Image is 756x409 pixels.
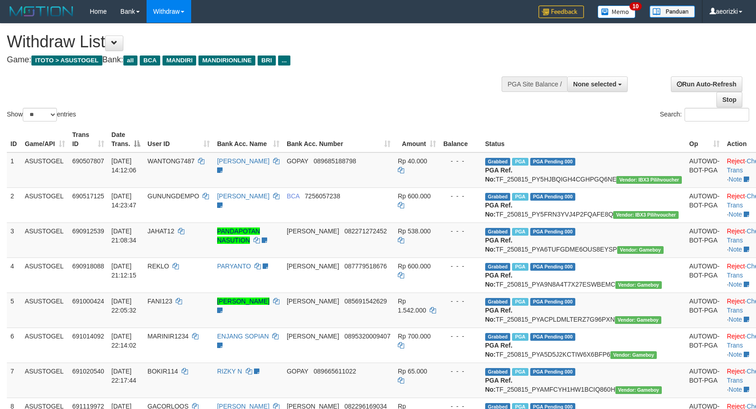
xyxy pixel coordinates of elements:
[482,187,686,222] td: TF_250815_PY5FRN3YVJ4P2FQAFE8Q
[685,363,723,398] td: AUTOWD-BOT-PGA
[727,192,745,200] a: Reject
[482,152,686,188] td: TF_250815_PY5HJBQIGH4CGHPGQ6NE
[147,298,172,305] span: FANI123
[314,368,356,375] span: Copy 089665611022 to clipboard
[530,263,576,271] span: PGA Pending
[512,228,528,236] span: Marked by aeorizki
[485,298,511,306] span: Grabbed
[345,227,387,235] span: Copy 082271272452 to clipboard
[485,333,511,341] span: Grabbed
[398,263,431,270] span: Rp 600.000
[485,202,512,218] b: PGA Ref. No:
[213,126,283,152] th: Bank Acc. Name: activate to sort column ascending
[443,157,478,166] div: - - -
[729,316,742,323] a: Note
[7,258,21,293] td: 4
[287,157,308,165] span: GOPAY
[598,5,636,18] img: Button%20Memo.svg
[443,297,478,306] div: - - -
[123,56,137,66] span: all
[147,368,178,375] span: BOKIR114
[394,126,440,152] th: Amount: activate to sort column ascending
[685,187,723,222] td: AUTOWD-BOT-PGA
[727,333,745,340] a: Reject
[482,222,686,258] td: TF_250815_PYA6TUFGDME6OUS8EYSP
[398,333,431,340] span: Rp 700.000
[443,332,478,341] div: - - -
[7,56,495,65] h4: Game: Bank:
[538,5,584,18] img: Feedback.jpg
[305,192,340,200] span: Copy 7256057238 to clipboard
[217,298,269,305] a: [PERSON_NAME]
[482,258,686,293] td: TF_250815_PYA9N8A4T7X27ESWBEMC
[21,293,69,328] td: ASUSTOGEL
[485,237,512,253] b: PGA Ref. No:
[530,298,576,306] span: PGA Pending
[198,56,255,66] span: MANDIRIONLINE
[485,228,511,236] span: Grabbed
[217,227,260,244] a: PANDAPOTAN NASUTION
[7,108,76,121] label: Show entries
[685,222,723,258] td: AUTOWD-BOT-PGA
[112,192,137,209] span: [DATE] 14:23:47
[283,126,394,152] th: Bank Acc. Number: activate to sort column ascending
[21,258,69,293] td: ASUSTOGEL
[21,222,69,258] td: ASUSTOGEL
[112,227,137,244] span: [DATE] 21:08:34
[147,263,169,270] span: REKLO
[217,263,251,270] a: PARYANTO
[108,126,144,152] th: Date Trans.: activate to sort column descending
[610,351,657,359] span: Vendor URL: https://payment21.1velocity.biz
[629,2,642,10] span: 10
[530,228,576,236] span: PGA Pending
[21,187,69,222] td: ASUSTOGEL
[7,152,21,188] td: 1
[573,81,616,88] span: None selected
[512,298,528,306] span: Marked by aeorizki
[440,126,482,152] th: Balance
[685,108,749,121] input: Search:
[7,33,495,51] h1: Withdraw List
[69,126,108,152] th: Trans ID: activate to sort column ascending
[729,281,742,288] a: Note
[443,262,478,271] div: - - -
[144,126,213,152] th: User ID: activate to sort column ascending
[72,192,104,200] span: 690517125
[443,227,478,236] div: - - -
[530,158,576,166] span: PGA Pending
[502,76,567,92] div: PGA Site Balance /
[443,367,478,376] div: - - -
[482,126,686,152] th: Status
[112,157,137,174] span: [DATE] 14:12:06
[613,211,679,219] span: Vendor URL: https://payment5.1velocity.biz
[7,187,21,222] td: 2
[727,368,745,375] a: Reject
[512,263,528,271] span: Marked by aeorizki
[615,316,661,324] span: Vendor URL: https://payment21.1velocity.biz
[685,258,723,293] td: AUTOWD-BOT-PGA
[443,192,478,201] div: - - -
[482,293,686,328] td: TF_250815_PYACPLDMLTERZ7G96PXN
[685,328,723,363] td: AUTOWD-BOT-PGA
[147,192,199,200] span: GUNUNGDEMPO
[512,193,528,201] span: Marked by aeobayu
[7,328,21,363] td: 6
[512,333,528,341] span: Marked by aeorizki
[287,263,339,270] span: [PERSON_NAME]
[287,192,299,200] span: BCA
[314,157,356,165] span: Copy 089685188798 to clipboard
[727,298,745,305] a: Reject
[217,192,269,200] a: [PERSON_NAME]
[485,377,512,393] b: PGA Ref. No:
[727,263,745,270] a: Reject
[398,298,426,314] span: Rp 1.542.000
[72,333,104,340] span: 691014092
[398,227,431,235] span: Rp 538.000
[258,56,275,66] span: BRI
[147,333,188,340] span: MARINIR1234
[616,176,682,184] span: Vendor URL: https://payment5.1velocity.biz
[727,157,745,165] a: Reject
[729,351,742,358] a: Note
[217,368,242,375] a: RIZKY N
[729,176,742,183] a: Note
